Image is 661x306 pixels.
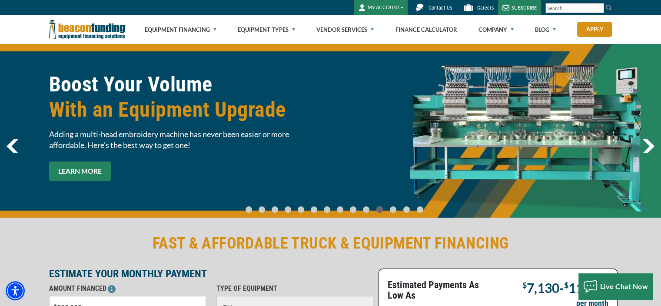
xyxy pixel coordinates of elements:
span: Live Chat Now [600,282,648,290]
span: 7,130 [527,280,559,296]
img: Right Navigator [642,139,654,153]
img: Beacon Funding Corporation logo [49,15,126,44]
span: Adding a multi-head embroidery machine has never been easier or more affordable. Here’s the best ... [49,129,326,151]
p: Estimated Payments As Low As [388,280,493,301]
span: 11,105 [568,280,608,296]
a: Company [478,16,514,44]
a: Clear search text [595,5,602,12]
a: Go To Slide 3 [283,206,293,213]
a: Go To Slide 9 [361,206,372,213]
h2: FAST & AFFORDABLE TRUCK & EQUIPMENT FINANCING [49,233,612,253]
a: Go To Slide 12 [401,206,412,213]
a: Apply [577,22,612,37]
p: AMOUNT FINANCED [49,283,206,294]
span: $ [564,280,568,290]
a: Go To Slide 1 [257,206,267,213]
a: Go To Slide 10 [374,206,385,213]
a: Go To Slide 6 [322,206,332,213]
a: Go To Slide 2 [270,206,280,213]
span: With an Equipment Upgrade [49,97,326,122]
a: Go To Slide 5 [309,206,319,213]
a: next [642,139,654,153]
a: Go To Slide 13 [415,206,425,213]
p: - [522,280,608,294]
p: ESTIMATE YOUR MONTHLY PAYMENT [49,269,373,279]
a: Finance Calculator [395,16,457,44]
a: Go To Slide 7 [335,206,345,213]
a: LEARN MORE Boost Your VolumeWith an Equipment Upgrade [49,161,111,181]
a: Go To Slide 8 [348,206,359,213]
img: Search [605,4,612,11]
span: $ [522,280,527,290]
a: Blog [535,16,556,44]
a: Equipment Types [238,16,295,44]
span: Contact Us [428,5,452,11]
img: Left Navigator [7,139,18,153]
input: Search [545,3,604,13]
a: Go To Slide 0 [244,206,254,213]
p: TYPE OF EQUIPMENT [216,283,373,294]
a: Vendor Services [316,16,374,44]
a: Go To Slide 4 [296,206,306,213]
div: Accessibility Menu [6,281,25,300]
a: Go To Slide 11 [388,206,399,213]
a: Equipment Financing [145,16,216,44]
button: Live Chat Now [578,273,653,299]
span: Careers [477,5,494,11]
a: previous [7,139,18,153]
h1: Boost Your Volume [49,72,326,122]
